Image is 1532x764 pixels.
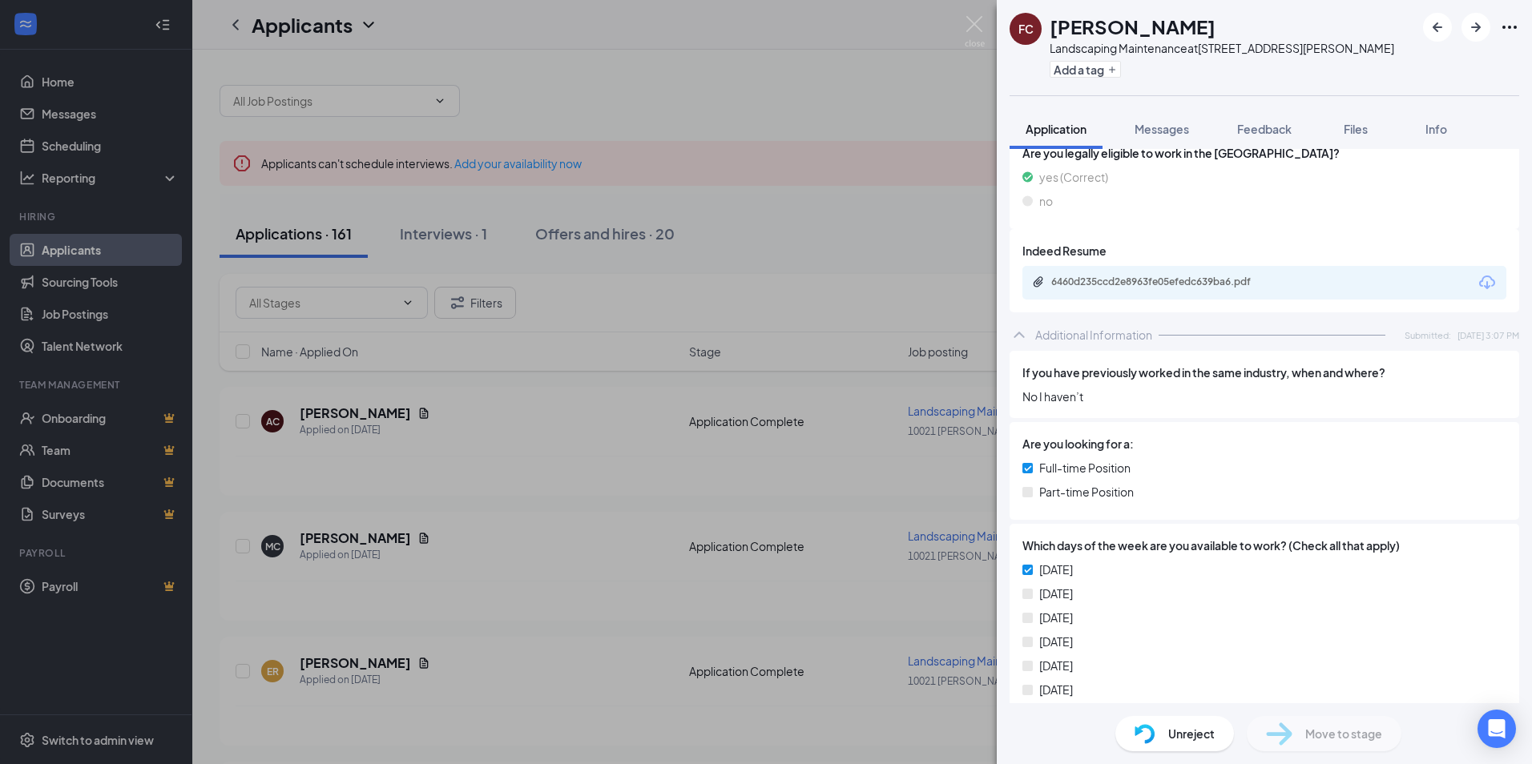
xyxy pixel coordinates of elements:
[1478,710,1516,748] div: Open Intercom Messenger
[1107,65,1117,74] svg: Plus
[1022,435,1134,452] span: Are you looking for a:
[1478,273,1497,292] svg: Download
[1026,122,1087,136] span: Application
[1039,168,1108,186] span: yes (Correct)
[1039,483,1134,501] span: Part-time Position
[1466,18,1486,37] svg: ArrowRight
[1039,459,1131,476] span: Full-time Position
[1405,328,1451,342] span: Submitted:
[1039,681,1073,698] span: [DATE]
[1032,275,1045,288] svg: Paperclip
[1305,725,1382,742] span: Move to stage
[1461,13,1490,42] button: ArrowRight
[1022,537,1400,554] span: Which days of the week are you available to work? (Check all that apply)
[1050,13,1216,40] h1: [PERSON_NAME]
[1018,21,1034,37] div: FC
[1039,192,1053,210] span: no
[1050,40,1394,56] div: Landscaping Maintenance at [STREET_ADDRESS][PERSON_NAME]
[1428,18,1447,37] svg: ArrowLeftNew
[1237,122,1292,136] span: Feedback
[1039,585,1073,602] span: [DATE]
[1423,13,1452,42] button: ArrowLeftNew
[1168,725,1215,742] span: Unreject
[1457,328,1519,342] span: [DATE] 3:07 PM
[1051,275,1276,288] div: 6460d235ccd2e8963fe05efedc639ba6.pdf
[1022,144,1506,162] span: Are you legally eligible to work in the [GEOGRAPHIC_DATA]?
[1500,18,1519,37] svg: Ellipses
[1022,242,1107,259] span: Indeed Resume
[1039,657,1073,674] span: [DATE]
[1039,609,1073,626] span: [DATE]
[1035,327,1152,343] div: Additional Information
[1050,61,1121,78] button: PlusAdd a tag
[1022,364,1385,381] span: If you have previously worked in the same industry, when and where?
[1135,122,1189,136] span: Messages
[1425,122,1447,136] span: Info
[1022,388,1506,405] span: No I haven’t
[1032,275,1292,291] a: Paperclip6460d235ccd2e8963fe05efedc639ba6.pdf
[1344,122,1368,136] span: Files
[1010,325,1029,344] svg: ChevronUp
[1039,633,1073,650] span: [DATE]
[1039,561,1073,578] span: [DATE]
